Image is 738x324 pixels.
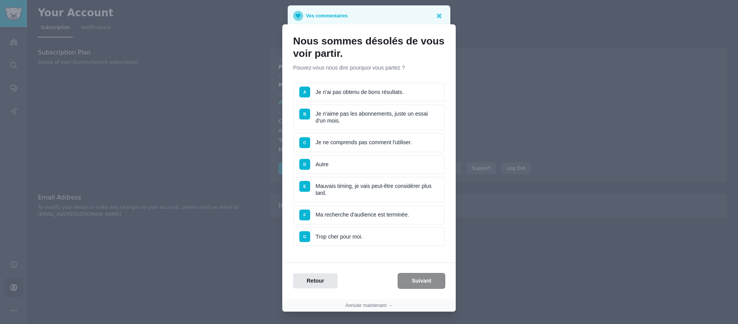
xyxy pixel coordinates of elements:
[293,64,445,72] p: Pouvez-vous nous dire pourquoi vous partez ?
[303,162,306,167] span: D
[303,140,306,145] span: C
[345,302,393,309] button: Annuler maintenant →
[293,35,445,60] h1: Nous sommes désolés de vous voir partir.
[303,90,306,94] span: A
[303,234,306,239] span: G
[303,184,306,189] span: E
[303,112,306,116] span: B
[293,273,338,288] button: Retour
[306,11,348,21] p: Vos commentaires
[304,213,306,217] span: F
